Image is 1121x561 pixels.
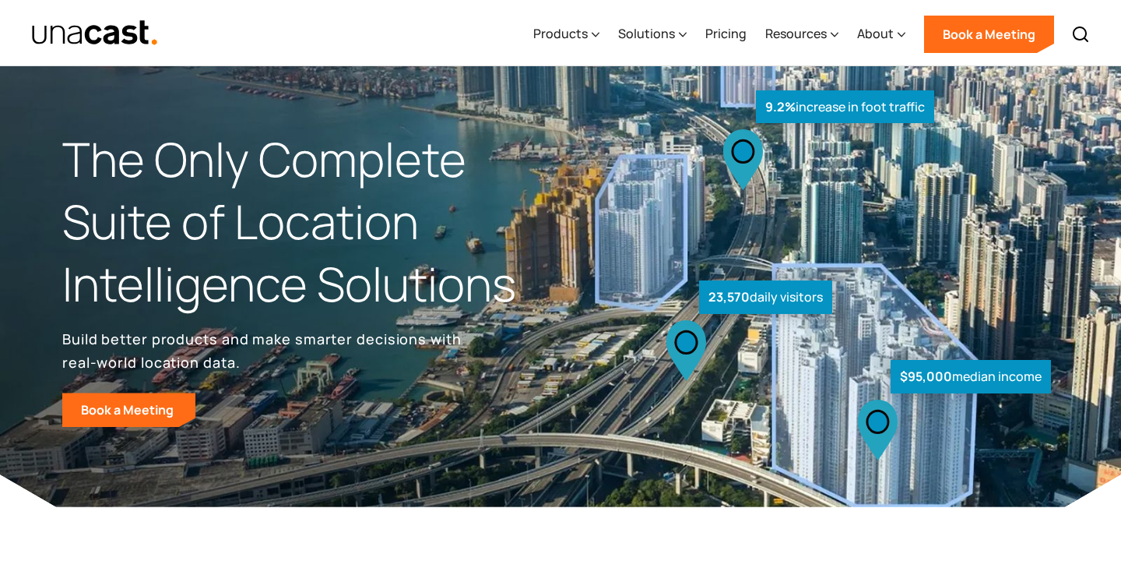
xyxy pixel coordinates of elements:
[31,19,158,47] img: Unacast text logo
[62,393,195,427] a: Book a Meeting
[857,24,894,43] div: About
[31,19,158,47] a: home
[857,2,905,66] div: About
[533,24,588,43] div: Products
[765,24,827,43] div: Resources
[900,368,952,385] strong: $95,000
[533,2,599,66] div: Products
[1071,25,1090,44] img: Search icon
[765,2,838,66] div: Resources
[62,129,560,315] h1: The Only Complete Suite of Location Intelligence Solutions
[618,24,675,43] div: Solutions
[62,327,467,374] p: Build better products and make smarter decisions with real-world location data.
[705,2,747,66] a: Pricing
[756,90,934,124] div: increase in foot traffic
[708,288,750,305] strong: 23,570
[891,360,1051,393] div: median income
[618,2,687,66] div: Solutions
[765,98,796,115] strong: 9.2%
[699,280,832,314] div: daily visitors
[924,16,1054,53] a: Book a Meeting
